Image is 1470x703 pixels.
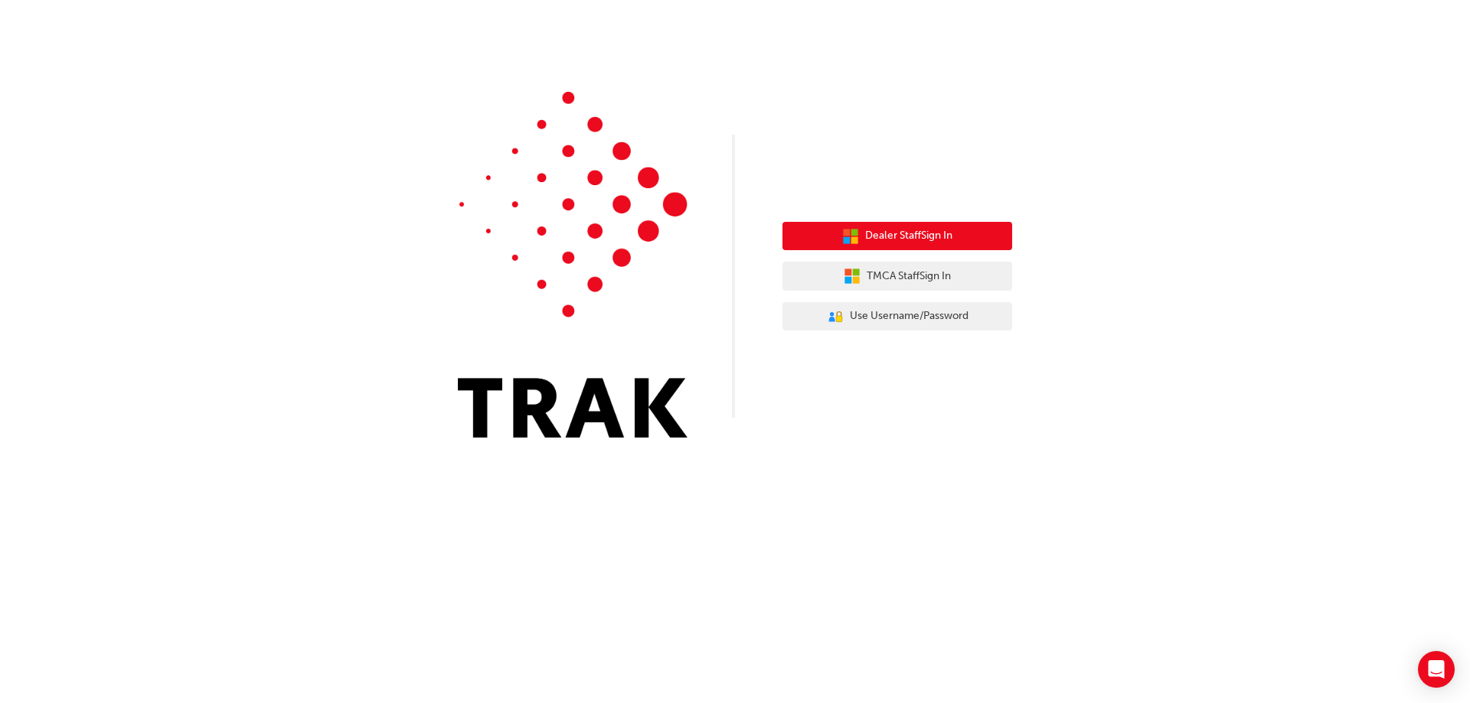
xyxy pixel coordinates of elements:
[850,308,969,325] span: Use Username/Password
[1418,651,1455,688] div: Open Intercom Messenger
[865,227,952,245] span: Dealer Staff Sign In
[782,262,1012,291] button: TMCA StaffSign In
[782,302,1012,331] button: Use Username/Password
[867,268,951,285] span: TMCA Staff Sign In
[782,222,1012,251] button: Dealer StaffSign In
[458,92,688,438] img: Trak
